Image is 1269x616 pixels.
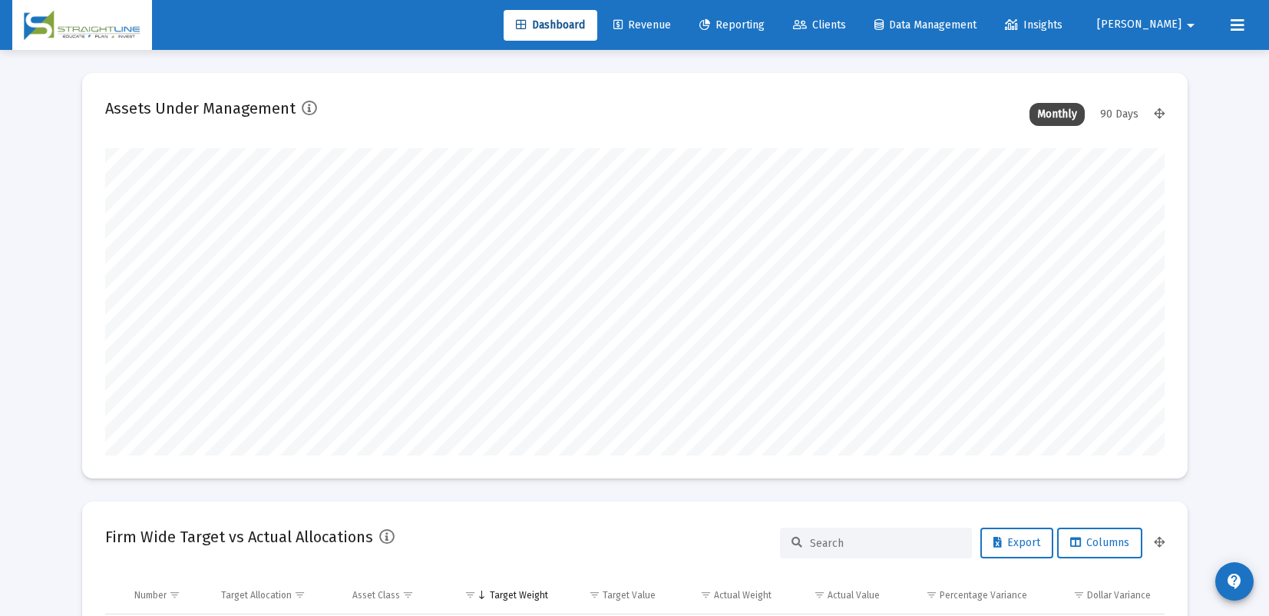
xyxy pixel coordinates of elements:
div: 90 Days [1092,103,1146,126]
span: Show filter options for column 'Target Weight' [464,589,476,601]
a: Dashboard [504,10,597,41]
span: Insights [1005,18,1062,31]
span: Show filter options for column 'Percentage Variance' [926,589,937,601]
input: Search [810,537,960,550]
div: Number [134,589,167,601]
td: Column Dollar Variance [1038,577,1164,614]
div: Monthly [1029,103,1085,126]
button: Export [980,528,1053,558]
span: Dashboard [516,18,585,31]
a: Clients [781,10,858,41]
a: Revenue [601,10,683,41]
div: Actual Value [828,589,880,601]
span: Show filter options for column 'Dollar Variance' [1073,589,1085,601]
td: Column Asset Class [342,577,444,614]
span: Data Management [874,18,977,31]
div: Dollar Variance [1087,589,1151,601]
div: Asset Class [352,589,400,601]
span: Columns [1070,536,1129,549]
span: Show filter options for column 'Actual Value' [814,589,825,601]
div: Actual Weight [714,589,772,601]
img: Dashboard [24,10,140,41]
button: [PERSON_NAME] [1079,9,1218,40]
span: Show filter options for column 'Target Value' [589,589,600,601]
span: Show filter options for column 'Asset Class' [402,589,414,601]
span: Revenue [613,18,671,31]
a: Insights [993,10,1075,41]
td: Column Actual Weight [666,577,782,614]
div: Target Value [603,589,656,601]
mat-icon: arrow_drop_down [1181,10,1200,41]
span: [PERSON_NAME] [1097,18,1181,31]
span: Reporting [699,18,765,31]
button: Columns [1057,528,1142,558]
span: Show filter options for column 'Target Allocation' [294,589,306,601]
td: Column Percentage Variance [891,577,1038,614]
span: Show filter options for column 'Actual Weight' [700,589,712,601]
td: Column Target Value [559,577,667,614]
a: Data Management [862,10,989,41]
span: Clients [793,18,846,31]
mat-icon: contact_support [1225,572,1244,591]
span: Export [993,536,1040,549]
td: Column Actual Value [782,577,891,614]
span: Show filter options for column 'Number' [169,589,180,601]
h2: Assets Under Management [105,96,296,121]
td: Column Number [124,577,211,614]
h2: Firm Wide Target vs Actual Allocations [105,525,373,549]
td: Column Target Allocation [210,577,342,614]
div: Percentage Variance [940,589,1027,601]
td: Column Target Weight [444,577,559,614]
a: Reporting [687,10,777,41]
div: Target Allocation [221,589,292,601]
div: Target Weight [490,589,548,601]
